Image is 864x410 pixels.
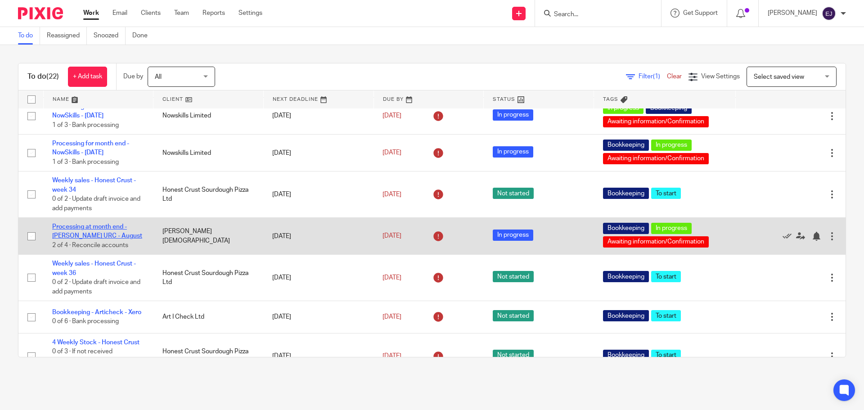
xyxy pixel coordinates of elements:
[52,242,128,248] span: 2 of 4 · Reconcile accounts
[94,27,126,45] a: Snoozed
[18,7,63,19] img: Pixie
[651,310,681,321] span: To start
[263,135,373,171] td: [DATE]
[603,153,709,164] span: Awaiting information/Confirmation
[768,9,817,18] p: [PERSON_NAME]
[493,109,533,121] span: In progress
[68,67,107,87] a: + Add task
[603,188,649,199] span: Bookkeeping
[603,236,709,248] span: Awaiting information/Confirmation
[603,140,649,151] span: Bookkeeping
[382,353,401,359] span: [DATE]
[493,350,534,361] span: Not started
[52,196,140,212] span: 0 of 2 · Update draft invoice and add payments
[382,314,401,320] span: [DATE]
[651,223,692,234] span: In progress
[263,218,373,255] td: [DATE]
[783,231,796,240] a: Mark as done
[153,255,264,301] td: Honest Crust Sourdough Pizza Ltd
[382,113,401,119] span: [DATE]
[202,9,225,18] a: Reports
[382,191,401,198] span: [DATE]
[382,150,401,156] span: [DATE]
[132,27,154,45] a: Done
[52,159,119,165] span: 1 of 3 · Bank processing
[639,73,667,80] span: Filter
[27,72,59,81] h1: To do
[153,218,264,255] td: [PERSON_NAME] [DEMOGRAPHIC_DATA]
[603,310,649,321] span: Bookkeeping
[493,271,534,282] span: Not started
[83,9,99,18] a: Work
[141,9,161,18] a: Clients
[263,171,373,218] td: [DATE]
[52,279,140,295] span: 0 of 2 · Update draft invoice and add payments
[754,74,804,80] span: Select saved view
[701,73,740,80] span: View Settings
[263,333,373,379] td: [DATE]
[263,301,373,333] td: [DATE]
[46,73,59,80] span: (22)
[263,97,373,134] td: [DATE]
[603,350,649,361] span: Bookkeeping
[18,27,40,45] a: To do
[52,122,119,128] span: 1 of 3 · Bank processing
[52,224,142,239] a: Processing at month end - [PERSON_NAME] URC - August
[553,11,634,19] input: Search
[238,9,262,18] a: Settings
[153,301,264,333] td: Art I Check Ltd
[683,10,718,16] span: Get Support
[382,275,401,281] span: [DATE]
[52,177,136,193] a: Weekly sales - Honest Crust - week 34
[493,310,534,321] span: Not started
[603,223,649,234] span: Bookkeeping
[822,6,836,21] img: svg%3E
[52,318,119,324] span: 0 of 6 · Bank processing
[603,97,618,102] span: Tags
[653,73,660,80] span: (1)
[52,261,136,276] a: Weekly sales - Honest Crust - week 36
[52,348,134,373] span: 0 of 3 · If not received spreadsheet, email [PERSON_NAME] to ask for it
[155,74,162,80] span: All
[493,188,534,199] span: Not started
[603,271,649,282] span: Bookkeeping
[382,233,401,239] span: [DATE]
[153,171,264,218] td: Honest Crust Sourdough Pizza Ltd
[667,73,682,80] a: Clear
[52,140,129,156] a: Processing for month end - NowSkills - [DATE]
[123,72,143,81] p: Due by
[493,146,533,158] span: In progress
[174,9,189,18] a: Team
[47,27,87,45] a: Reassigned
[263,255,373,301] td: [DATE]
[651,188,681,199] span: To start
[651,271,681,282] span: To start
[52,309,141,315] a: Bookkeeping - Articheck - Xero
[153,135,264,171] td: Nowskills Limited
[52,339,139,346] a: 4 Weekly Stock - Honest Crust
[153,333,264,379] td: Honest Crust Sourdough Pizza Ltd
[493,230,533,241] span: In progress
[651,140,692,151] span: In progress
[112,9,127,18] a: Email
[651,350,681,361] span: To start
[603,116,709,127] span: Awaiting information/Confirmation
[153,97,264,134] td: Nowskills Limited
